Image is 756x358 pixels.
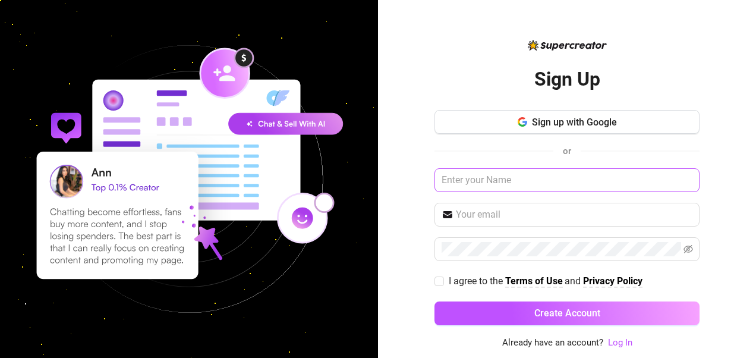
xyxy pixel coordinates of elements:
[608,336,632,350] a: Log In
[528,40,607,51] img: logo-BBDzfeDw.svg
[456,208,692,222] input: Your email
[583,275,642,288] a: Privacy Policy
[502,336,603,350] span: Already have an account?
[532,117,617,128] span: Sign up with Google
[434,302,700,325] button: Create Account
[449,275,505,287] span: I agree to the
[565,275,583,287] span: and
[505,275,563,288] a: Terms of Use
[434,110,700,134] button: Sign up with Google
[563,146,571,156] span: or
[534,307,600,319] span: Create Account
[534,67,600,92] h2: Sign Up
[583,275,642,287] strong: Privacy Policy
[505,275,563,287] strong: Terms of Use
[608,337,632,348] a: Log In
[683,244,693,254] span: eye-invisible
[434,168,700,192] input: Enter your Name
